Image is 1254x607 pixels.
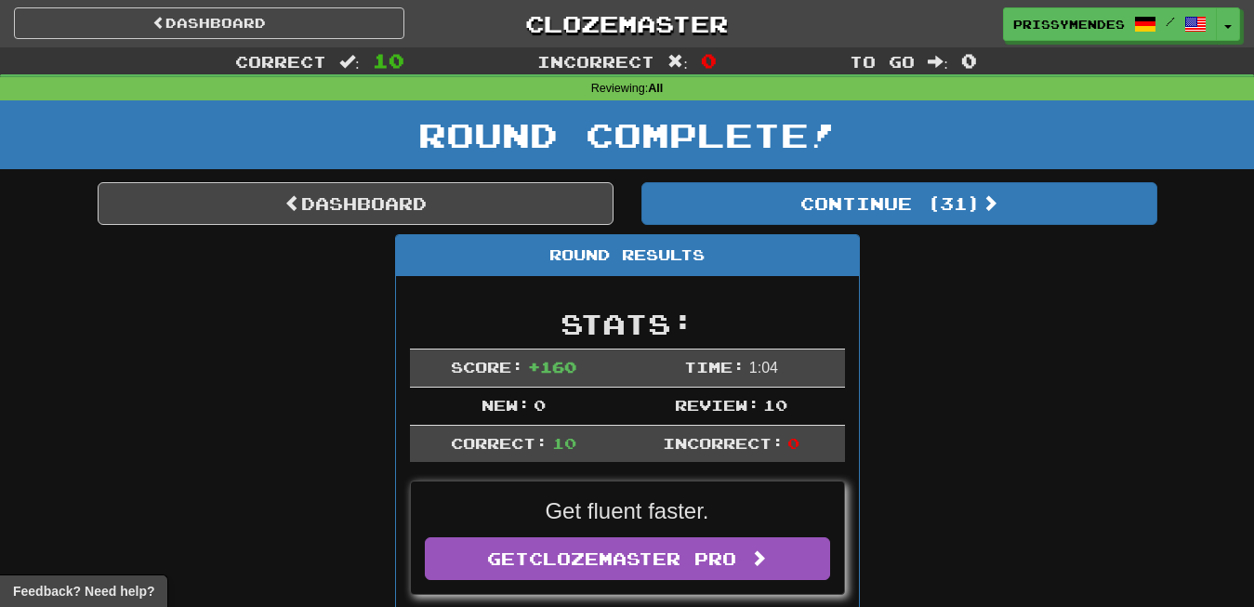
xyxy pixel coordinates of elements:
a: Clozemaster [432,7,823,40]
span: Open feedback widget [13,582,154,600]
span: prissymendes [1013,16,1125,33]
p: Get fluent faster. [425,495,830,527]
span: : [667,54,688,70]
span: + 160 [528,358,576,376]
span: Clozemaster Pro [529,548,736,569]
span: 0 [787,434,799,452]
span: 1 : 0 4 [749,360,778,376]
span: 10 [552,434,576,452]
strong: All [648,82,663,95]
span: Correct [235,52,326,71]
span: To go [850,52,915,71]
span: 10 [373,49,404,72]
a: Dashboard [98,182,614,225]
span: 0 [534,396,546,414]
span: / [1166,15,1175,28]
a: GetClozemaster Pro [425,537,830,580]
h2: Stats: [410,309,845,339]
span: : [928,54,948,70]
span: Score: [451,358,523,376]
span: Time: [684,358,745,376]
span: Incorrect: [663,434,784,452]
a: Dashboard [14,7,404,39]
span: New: [482,396,530,414]
div: Round Results [396,235,859,276]
span: : [339,54,360,70]
button: Continue (31) [641,182,1157,225]
a: prissymendes / [1003,7,1217,41]
span: 10 [763,396,787,414]
span: Incorrect [537,52,654,71]
h1: Round Complete! [7,116,1247,153]
span: 0 [701,49,717,72]
span: Review: [675,396,759,414]
span: 0 [961,49,977,72]
span: Correct: [451,434,548,452]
